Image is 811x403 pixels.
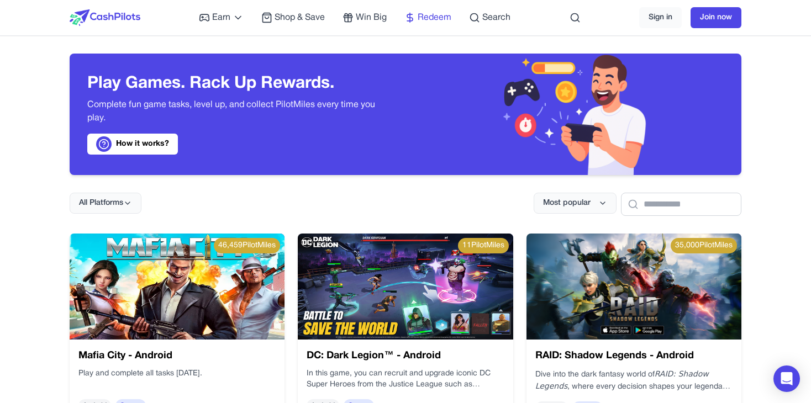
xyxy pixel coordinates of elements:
img: 458eefe5-aead-4420-8b58-6e94704f1244.jpg [70,234,285,340]
a: How it works? [87,134,178,155]
h3: Play Games. Rack Up Rewards. [87,74,388,94]
a: Join now [691,7,741,28]
p: In this game, you can recruit and upgrade iconic DC Super Heroes from the Justice League such as ... [307,368,504,390]
span: All Platforms [79,198,123,209]
img: 414aa5d1-4f6b-495c-9236-e0eac1aeedf4.jpg [298,234,513,340]
h3: RAID: Shadow Legends - Android [535,348,733,364]
div: 35,000 PilotMiles [671,238,737,253]
em: RAID: Shadow Legends [535,369,709,390]
div: Play and complete all tasks [DATE]. [78,368,276,390]
a: Sign in [639,7,682,28]
a: Shop & Save [261,11,325,24]
p: Dive into the dark fantasy world of , where every decision shapes your legendary journey. [535,368,733,393]
a: Win Big [343,11,387,24]
div: 46,459 PilotMiles [214,238,280,253]
img: Header decoration [488,54,659,175]
button: Most popular [534,193,617,214]
img: CashPilots Logo [70,9,140,26]
span: Earn [212,11,230,24]
div: Open Intercom Messenger [773,365,800,392]
a: Search [469,11,510,24]
a: Earn [199,11,244,24]
span: Most popular [543,198,591,209]
p: Complete fun game tasks, level up, and collect PilotMiles every time you play. [87,98,388,125]
h3: Mafia City - Android [78,348,276,364]
img: nRLw6yM7nDBu.webp [526,234,741,340]
h3: DC: Dark Legion™ - Android [307,348,504,364]
span: Shop & Save [275,11,325,24]
span: Search [482,11,510,24]
a: Redeem [404,11,451,24]
div: 11 PilotMiles [458,238,509,253]
span: Redeem [418,11,451,24]
span: Win Big [356,11,387,24]
button: All Platforms [70,193,141,214]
